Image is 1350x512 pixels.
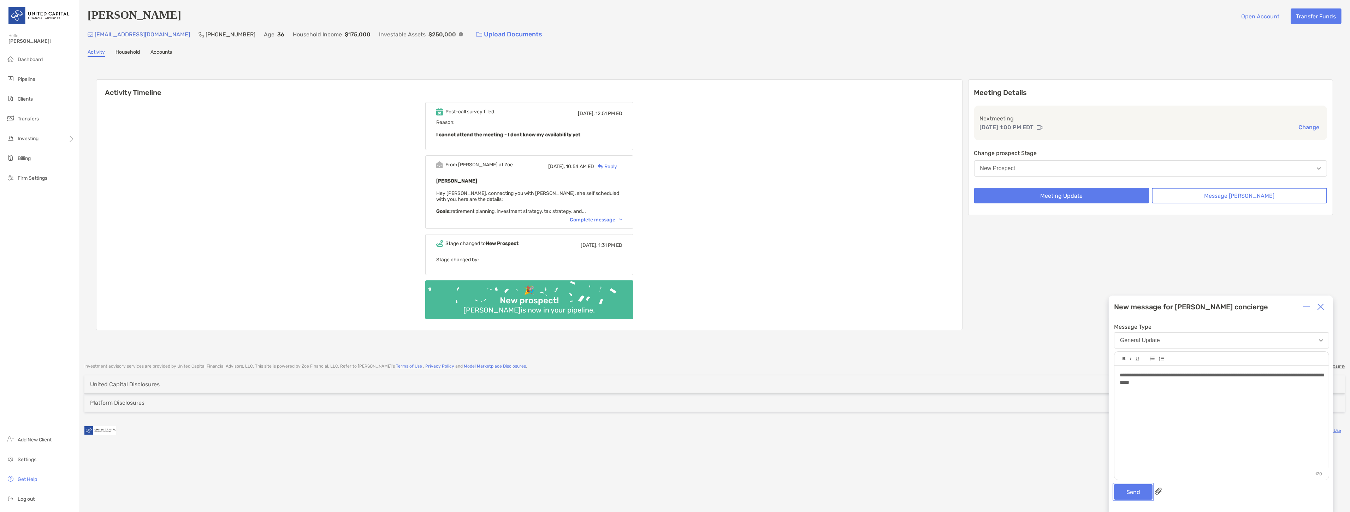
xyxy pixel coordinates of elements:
img: button icon [476,32,482,37]
button: New Prospect [974,160,1327,177]
img: communication type [1037,125,1043,130]
img: pipeline icon [6,75,15,83]
img: Editor control icon [1123,357,1126,361]
img: transfers icon [6,114,15,123]
span: Transfers [18,116,39,122]
button: Message [PERSON_NAME] [1152,188,1327,203]
a: Model Marketplace Disclosures [464,364,526,369]
span: Billing [18,155,31,161]
p: Investment advisory services are provided by United Capital Financial Advisors, LLC . This site i... [84,364,527,369]
img: Open dropdown arrow [1319,339,1323,342]
p: $175,000 [345,30,371,39]
img: Expand or collapse [1303,303,1310,310]
div: [PERSON_NAME] is now in your pipeline. [461,306,598,314]
a: Terms of Use [396,364,422,369]
div: 🎉 [521,285,537,296]
img: United Capital Logo [8,3,70,28]
img: billing icon [6,154,15,162]
button: Transfer Funds [1291,8,1342,24]
span: Dashboard [18,56,43,62]
div: Stage changed to [445,240,519,246]
p: 120 [1308,468,1329,480]
img: Editor control icon [1150,357,1155,361]
img: Confetti [425,280,633,313]
button: Meeting Update [974,188,1149,203]
img: Event icon [436,240,443,247]
span: Get Help [18,476,37,482]
img: Editor control icon [1136,357,1139,361]
img: Editor control icon [1130,357,1131,361]
span: Hey [PERSON_NAME], connecting you with [PERSON_NAME], she self scheduled with you, here are the d... [436,190,619,214]
button: Send [1114,484,1153,500]
span: Firm Settings [18,175,47,181]
p: Next meeting [980,114,1322,123]
a: Household [116,49,140,57]
img: clients icon [6,94,15,103]
p: Meeting Details [974,88,1327,97]
p: [PHONE_NUMBER] [206,30,255,39]
span: [DATE], [581,242,597,248]
div: Post-call survey filled. [445,109,496,115]
div: Reply [594,163,617,170]
span: Message Type [1114,323,1329,330]
img: add_new_client icon [6,435,15,443]
button: Change [1296,124,1321,131]
div: New Prospect [980,165,1016,172]
button: General Update [1114,332,1329,349]
button: Open Account [1236,8,1285,24]
p: Age [264,30,274,39]
div: Complete message [570,217,622,223]
img: paperclip attachments [1155,488,1162,495]
span: Log out [18,496,35,502]
span: Settings [18,457,36,463]
div: Platform Disclosures [90,399,144,406]
span: 1:31 PM ED [598,242,622,248]
span: Clients [18,96,33,102]
a: Upload Documents [472,27,547,42]
h4: [PERSON_NAME] [88,8,181,24]
img: dashboard icon [6,55,15,63]
img: Editor control icon [1159,357,1164,361]
img: settings icon [6,455,15,463]
img: Event icon [436,108,443,115]
img: Event icon [436,161,443,168]
div: New prospect! [497,296,562,306]
span: Pipeline [18,76,35,82]
span: Investing [18,136,39,142]
span: Add New Client [18,437,52,443]
img: logout icon [6,494,15,503]
img: Phone Icon [199,32,204,37]
img: investing icon [6,134,15,142]
p: Change prospect Stage [974,149,1327,157]
span: 12:51 PM ED [596,111,622,117]
b: I cannot attend the meeting - I dont know my availability yet [436,132,580,138]
span: [DATE], [578,111,594,117]
img: Chevron icon [619,219,622,221]
a: Privacy Policy [425,364,454,369]
p: 36 [277,30,284,39]
b: [PERSON_NAME] [436,178,477,184]
div: General Update [1120,337,1160,344]
p: Stage changed by: [436,255,622,264]
div: New message for [PERSON_NAME] concierge [1114,303,1268,311]
img: get-help icon [6,475,15,483]
div: From [PERSON_NAME] at Zoe [445,162,513,168]
a: Activity [88,49,105,57]
span: [PERSON_NAME]! [8,38,75,44]
div: United Capital Disclosures [90,381,160,388]
img: Open dropdown arrow [1317,167,1321,170]
span: Reason: [436,119,622,139]
img: Reply icon [598,164,603,169]
p: Investable Assets [379,30,426,39]
b: New Prospect [486,240,519,246]
img: Close [1317,303,1324,310]
p: [EMAIL_ADDRESS][DOMAIN_NAME] [95,30,190,39]
h6: Activity Timeline [96,80,962,97]
p: Household Income [293,30,342,39]
img: firm-settings icon [6,173,15,182]
img: company logo [84,423,116,439]
a: Accounts [150,49,172,57]
img: Email Icon [88,32,93,37]
span: [DATE], [548,163,565,169]
p: $250,000 [428,30,456,39]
